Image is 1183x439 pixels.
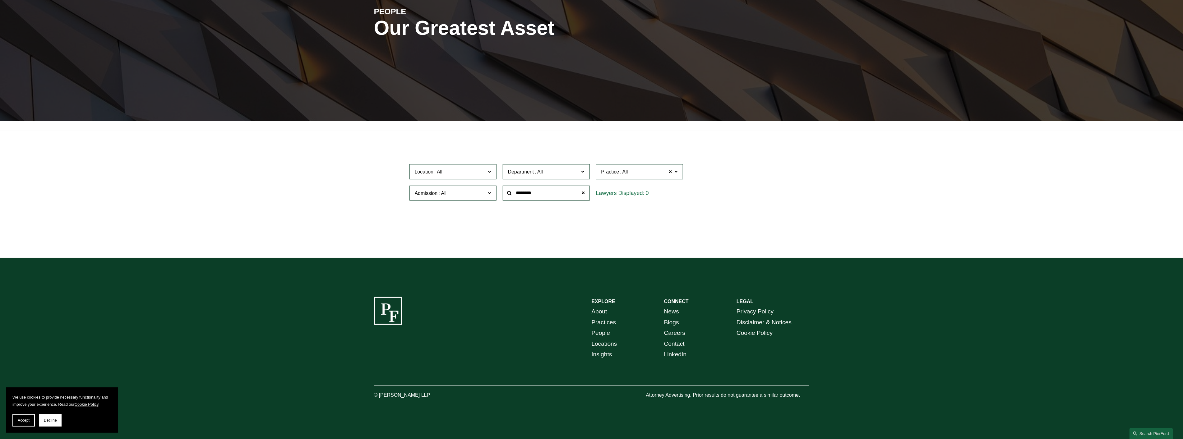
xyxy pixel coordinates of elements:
a: About [592,306,607,317]
strong: LEGAL [737,299,753,304]
a: Search this site [1130,428,1173,439]
a: Cookie Policy [737,328,773,339]
a: Careers [664,328,685,339]
a: People [592,328,610,339]
span: Location [415,169,434,174]
strong: EXPLORE [592,299,615,304]
span: All [622,168,628,176]
a: Cookie Policy [75,402,99,407]
p: We use cookies to provide necessary functionality and improve your experience. Read our . [12,394,112,408]
p: © [PERSON_NAME] LLP [374,391,465,400]
span: 0 [646,190,649,196]
span: Decline [44,418,57,423]
a: Disclaimer & Notices [737,317,792,328]
p: Attorney Advertising. Prior results do not guarantee a similar outcome. [646,391,809,400]
span: Department [508,169,534,174]
a: Contact [664,339,685,349]
button: Decline [39,414,62,427]
strong: CONNECT [664,299,689,304]
span: Accept [18,418,30,423]
h1: Our Greatest Asset [374,17,664,39]
a: Insights [592,349,612,360]
a: LinkedIn [664,349,687,360]
span: Practice [601,169,619,174]
a: Locations [592,339,617,349]
a: News [664,306,679,317]
span: Admission [415,191,438,196]
section: Cookie banner [6,387,118,433]
a: Privacy Policy [737,306,774,317]
a: Blogs [664,317,679,328]
h4: PEOPLE [374,7,483,16]
button: Accept [12,414,35,427]
a: Practices [592,317,616,328]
